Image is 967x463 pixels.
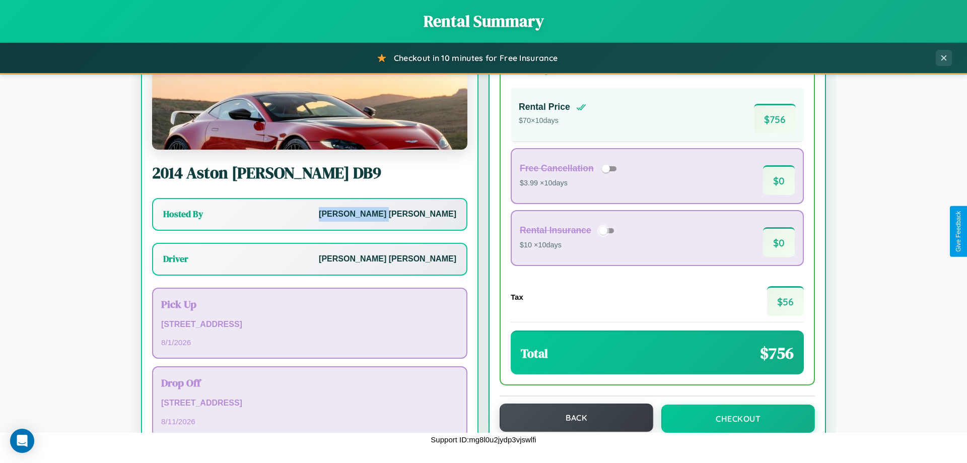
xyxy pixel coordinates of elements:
p: $3.99 × 10 days [520,177,620,190]
h1: Rental Summary [10,10,957,32]
p: $10 × 10 days [520,239,617,252]
p: 8 / 1 / 2026 [161,336,458,349]
h4: Tax [511,293,523,301]
h3: Drop Off [161,375,458,390]
span: $ 756 [760,342,794,364]
span: $ 0 [763,165,795,195]
h4: Free Cancellation [520,163,594,174]
h3: Pick Up [161,297,458,311]
p: [STREET_ADDRESS] [161,396,458,411]
p: Support ID: mg8l0u2jydp3vjswlfi [431,433,536,446]
h3: Driver [163,253,188,265]
div: Open Intercom Messenger [10,429,34,453]
p: $ 70 × 10 days [519,114,586,127]
h3: Hosted By [163,208,203,220]
h4: Rental Price [519,102,570,112]
button: Back [500,404,653,432]
p: [PERSON_NAME] [PERSON_NAME] [319,207,456,222]
span: Checkout in 10 minutes for Free Insurance [394,53,558,63]
span: $ 756 [754,104,796,134]
p: [STREET_ADDRESS] [161,317,458,332]
p: [PERSON_NAME] [PERSON_NAME] [319,252,456,267]
span: $ 56 [767,286,804,316]
h4: Rental Insurance [520,225,591,236]
button: Checkout [661,405,815,433]
h3: Total [521,345,548,362]
span: $ 0 [763,227,795,257]
img: Aston Martin DB9 [152,49,467,150]
h2: 2014 Aston [PERSON_NAME] DB9 [152,162,467,184]
p: 8 / 11 / 2026 [161,415,458,428]
div: Give Feedback [955,211,962,252]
